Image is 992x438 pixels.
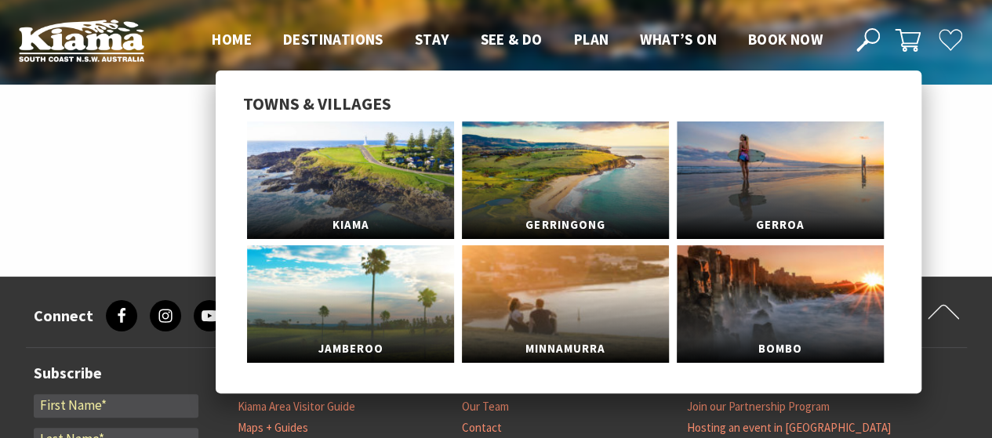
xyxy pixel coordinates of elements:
span: Gerringong [462,211,669,240]
span: Stay [415,30,449,49]
a: Our Team [462,399,509,414]
span: Kiama [247,211,454,240]
span: Jamberoo [247,335,454,364]
span: What’s On [640,30,717,49]
nav: Main Menu [196,27,838,53]
span: See & Do [480,30,542,49]
span: Book now [748,30,823,49]
h1: 404 [32,128,961,191]
span: Plan [574,30,609,49]
span: Towns & Villages [243,92,391,114]
img: Kiama Logo [19,19,144,62]
span: Home [212,30,252,49]
span: Bombo [677,335,884,364]
a: Join our Partnership Program [687,399,830,414]
span: Gerroa [677,211,884,240]
input: First Name* [34,394,198,418]
h3: Connect [34,306,93,325]
a: Contact [462,420,502,436]
span: Minnamurra [462,335,669,364]
a: Hosting an event in [GEOGRAPHIC_DATA] [687,420,891,436]
a: Maps + Guides [238,420,308,436]
a: Kiama Area Visitor Guide [238,399,355,414]
h3: Subscribe [34,364,198,382]
p: Sorry, that page doesn't exist. [32,210,961,231]
span: Destinations [283,30,383,49]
